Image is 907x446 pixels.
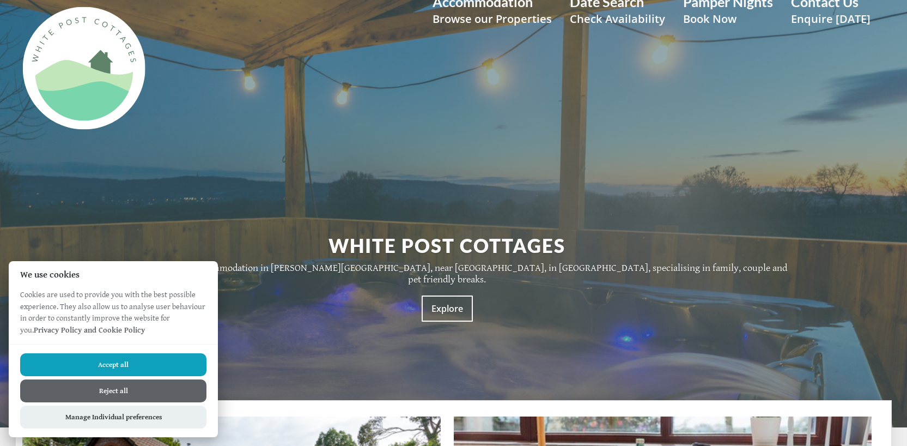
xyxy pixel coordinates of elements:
a: Privacy Policy and Cookie Policy [34,326,145,335]
button: Accept all [20,353,206,376]
small: Enquire [DATE] [791,11,871,26]
small: Check Availability [570,11,665,26]
button: Manage Individual preferences [20,406,206,429]
small: Book Now [683,11,773,26]
h2: White Post Cottages [102,234,793,257]
a: Explore [422,296,473,322]
small: Browse our Properties [433,11,552,26]
p: Cookies are used to provide you with the best possible experience. They also allow us to analyse ... [9,289,218,344]
button: Reject all [20,379,206,402]
h2: We use cookies [9,270,218,280]
p: Self-catering holiday accommodation in [PERSON_NAME][GEOGRAPHIC_DATA], near [GEOGRAPHIC_DATA], in... [102,262,793,285]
